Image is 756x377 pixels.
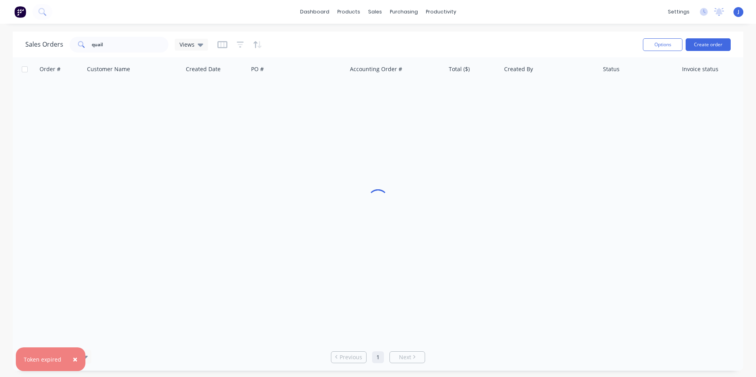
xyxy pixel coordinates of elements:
div: Accounting Order # [350,65,402,73]
h1: Sales Orders [25,41,63,48]
button: Close [65,350,85,369]
span: Views [180,40,195,49]
div: Invoice status [682,65,718,73]
input: Search... [92,37,169,53]
button: Create order [686,38,731,51]
span: Next [399,353,411,361]
div: Token expired [24,355,61,364]
div: Status [603,65,620,73]
a: Next page [390,353,425,361]
div: products [333,6,364,18]
div: Created Date [186,65,221,73]
div: Total ($) [449,65,470,73]
a: Page 1 is your current page [372,351,384,363]
div: productivity [422,6,460,18]
div: Customer Name [87,65,130,73]
a: Previous page [331,353,366,361]
div: PO # [251,65,264,73]
a: dashboard [296,6,333,18]
img: Factory [14,6,26,18]
div: settings [664,6,694,18]
div: Created By [504,65,533,73]
span: Previous [340,353,362,361]
span: × [73,354,77,365]
div: Order # [40,65,60,73]
div: sales [364,6,386,18]
ul: Pagination [328,351,428,363]
span: J [738,8,739,15]
div: purchasing [386,6,422,18]
button: Options [643,38,682,51]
